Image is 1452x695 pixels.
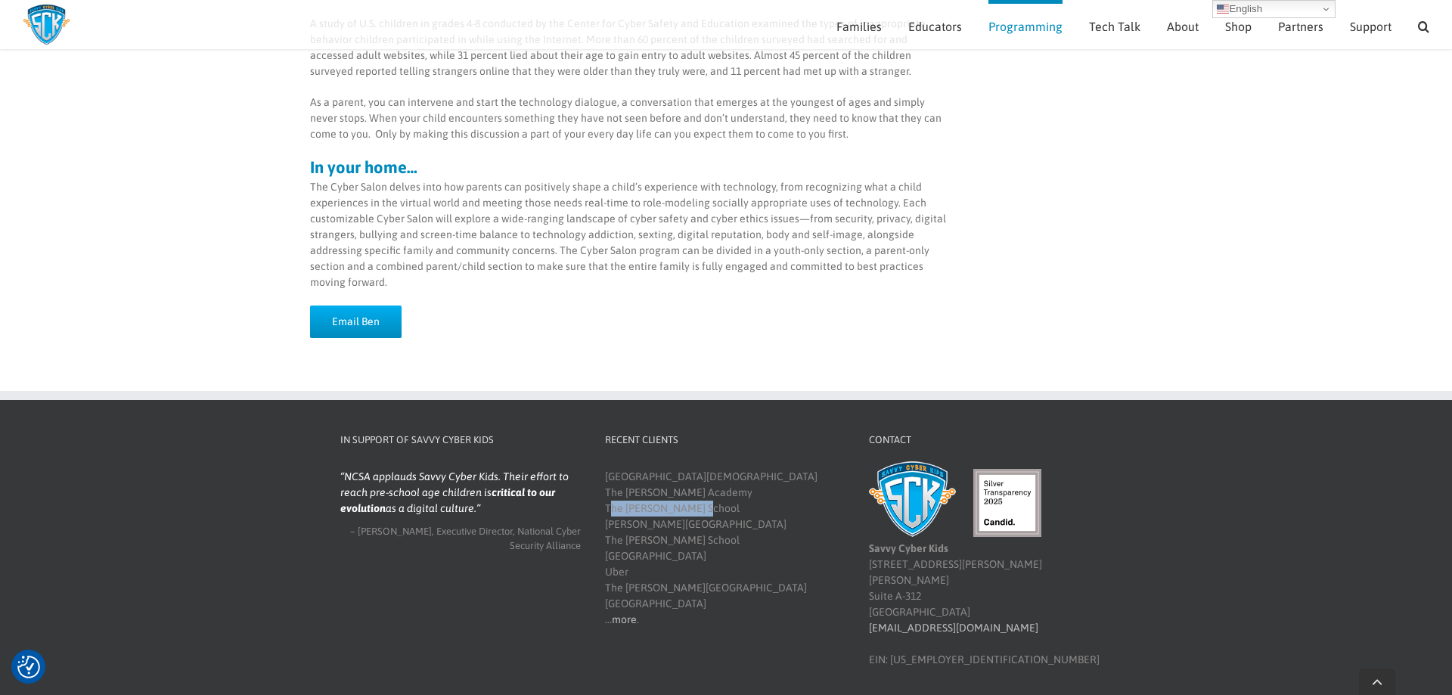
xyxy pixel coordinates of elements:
blockquote: NCSA applauds Savvy Cyber Kids. Their effort to reach pre-school age children is as a digital cul... [340,469,581,517]
h4: In Support of Savvy Cyber Kids [340,433,581,448]
b: Savvy Cyber Kids [869,542,948,554]
span: Email Ben [332,315,380,328]
h4: Contact [869,433,1109,448]
img: Revisit consent button [17,656,40,678]
span: About [1167,20,1199,33]
img: Savvy Cyber Kids Logo [23,4,70,45]
span: Families [836,20,882,33]
a: more [612,613,637,625]
img: en [1217,3,1229,15]
span: Support [1350,20,1391,33]
p: As a parent, you can intervene and start the technology dialogue, a conversation that emerges at ... [310,95,949,142]
button: Consent Preferences [17,656,40,678]
span: [PERSON_NAME] [358,526,432,537]
span: Shop [1225,20,1252,33]
span: Partners [1278,20,1323,33]
div: [STREET_ADDRESS][PERSON_NAME][PERSON_NAME] Suite A-312 [GEOGRAPHIC_DATA] EIN: [US_EMPLOYER_IDENTI... [869,469,1109,668]
div: [GEOGRAPHIC_DATA][DEMOGRAPHIC_DATA] The [PERSON_NAME] Academy The [PERSON_NAME] School [PERSON_NA... [605,469,845,628]
a: [EMAIL_ADDRESS][DOMAIN_NAME] [869,622,1038,634]
span: National Cyber Security Alliance [510,526,581,552]
span: Educators [908,20,962,33]
a: Email Ben [310,306,402,338]
h4: Recent Clients [605,433,845,448]
p: The Cyber Salon delves into how parents can positively shape a child’s experience with technology... [310,179,949,290]
img: Savvy Cyber Kids [869,461,956,537]
span: Tech Talk [1089,20,1140,33]
span: Programming [988,20,1063,33]
span: Executive Director [436,526,513,537]
strong: In your home… [310,157,417,177]
img: candid-seal-silver-2025.svg [973,469,1041,537]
